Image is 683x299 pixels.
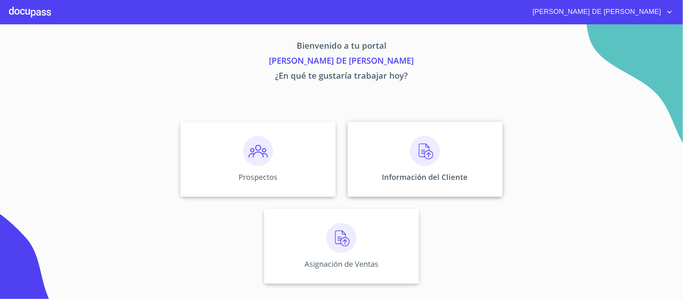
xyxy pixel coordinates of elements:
[111,69,573,84] p: ¿En qué te gustaría trabajar hoy?
[111,39,573,54] p: Bienvenido a tu portal
[305,259,378,269] p: Asignación de Ventas
[111,54,573,69] p: [PERSON_NAME] DE [PERSON_NAME]
[326,223,356,253] img: carga.png
[527,6,674,18] button: account of current user
[382,172,468,182] p: Información del Cliente
[410,136,440,166] img: carga.png
[243,136,273,166] img: prospectos.png
[239,172,278,182] p: Prospectos
[527,6,665,18] span: [PERSON_NAME] DE [PERSON_NAME]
